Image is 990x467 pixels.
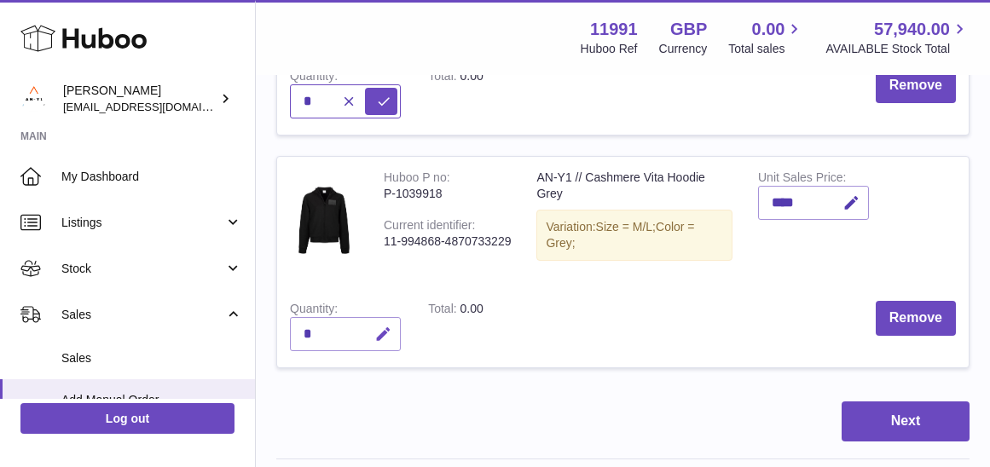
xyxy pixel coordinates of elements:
[290,69,338,87] label: Quantity
[61,169,242,185] span: My Dashboard
[428,302,460,320] label: Total
[61,261,224,277] span: Stock
[659,41,708,57] div: Currency
[758,170,846,188] label: Unit Sales Price
[63,100,251,113] span: [EMAIL_ADDRESS][DOMAIN_NAME]
[61,392,242,408] span: Add Manual Order
[670,18,707,41] strong: GBP
[825,18,970,57] a: 57,940.00 AVAILABLE Stock Total
[728,41,804,57] span: Total sales
[728,18,804,57] a: 0.00 Total sales
[384,233,511,250] div: 11-994868-4870733229
[61,307,224,323] span: Sales
[596,220,656,233] span: Size = M/L;
[290,170,358,271] img: AN-Y1 // Cashmere Vita Hoodie Grey
[581,41,638,57] div: Huboo Ref
[428,69,460,87] label: Total
[63,83,217,115] div: [PERSON_NAME]
[590,18,638,41] strong: 11991
[876,68,956,103] button: Remove
[384,170,450,188] div: Huboo P no
[384,186,511,202] div: P-1039918
[460,69,483,83] span: 0.00
[384,218,475,236] div: Current identifier
[874,18,950,41] span: 57,940.00
[460,302,483,315] span: 0.00
[290,302,338,320] label: Quantity
[825,41,970,57] span: AVAILABLE Stock Total
[20,86,46,112] img: info@an-y1.com
[524,157,745,288] td: AN-Y1 // Cashmere Vita Hoodie Grey
[842,401,970,441] button: Next
[20,403,234,434] a: Log out
[876,301,956,336] button: Remove
[61,215,224,231] span: Listings
[536,210,732,261] div: Variation:
[61,350,242,366] span: Sales
[752,18,785,41] span: 0.00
